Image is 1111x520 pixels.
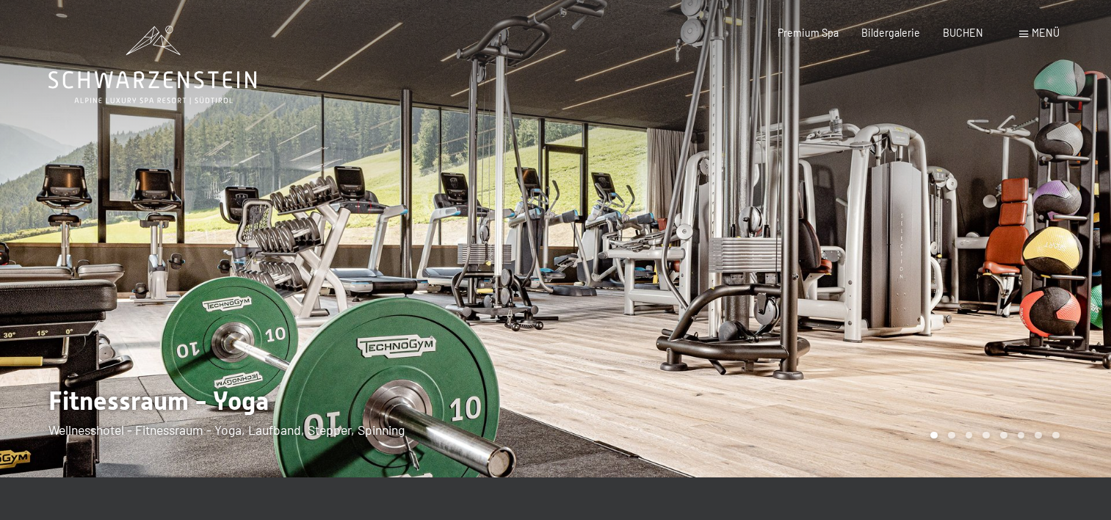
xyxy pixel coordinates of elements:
a: BUCHEN [943,26,983,39]
div: Carousel Page 6 [1018,432,1025,439]
div: Carousel Page 1 (Current Slide) [930,432,938,439]
div: Carousel Pagination [925,432,1059,439]
div: Carousel Page 3 [966,432,973,439]
div: Carousel Page 7 [1035,432,1042,439]
a: Bildergalerie [861,26,920,39]
div: Carousel Page 2 [948,432,955,439]
div: Carousel Page 4 [982,432,990,439]
div: Carousel Page 5 [1000,432,1007,439]
span: Menü [1032,26,1060,39]
div: Carousel Page 8 [1052,432,1060,439]
a: Premium Spa [778,26,839,39]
